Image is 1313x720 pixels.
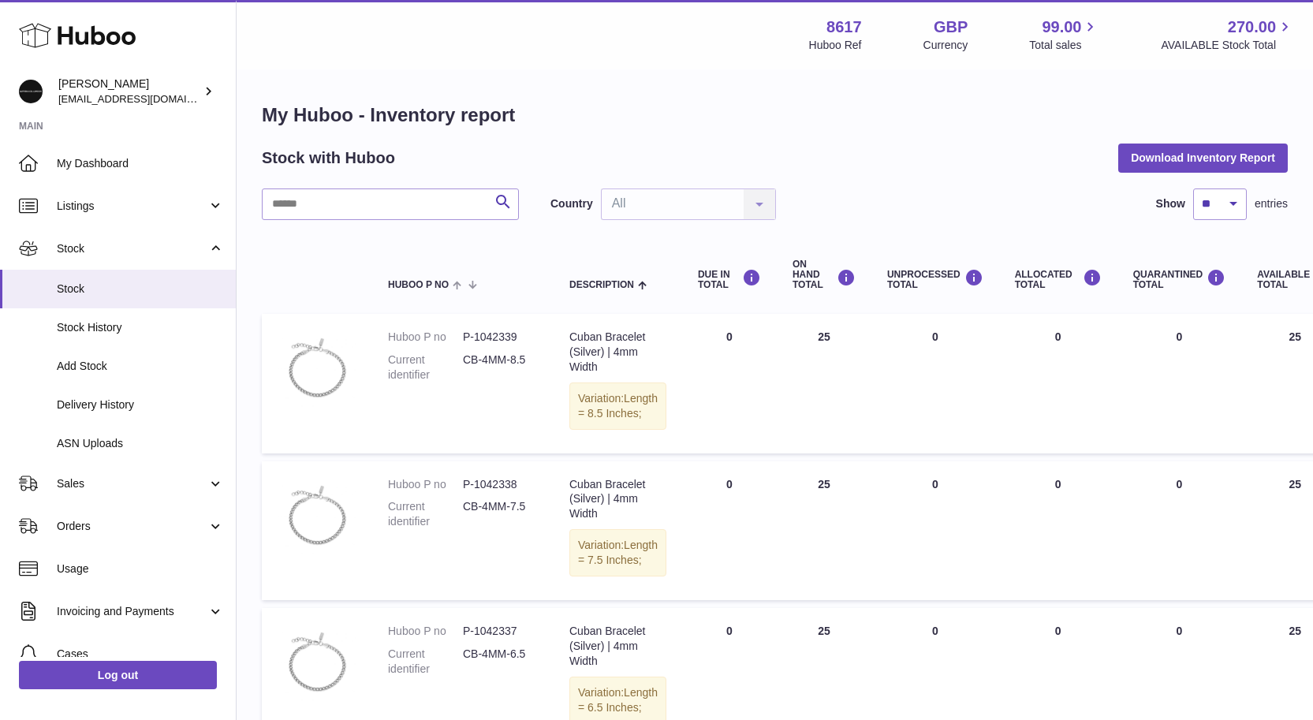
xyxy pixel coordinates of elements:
[569,624,666,669] div: Cuban Bracelet (Silver) | 4mm Width
[57,647,224,662] span: Cases
[19,80,43,103] img: hello@alfredco.com
[388,330,463,345] dt: Huboo P no
[682,314,777,453] td: 0
[1255,196,1288,211] span: entries
[57,476,207,491] span: Sales
[463,624,538,639] dd: P-1042337
[569,280,634,290] span: Description
[1161,38,1294,53] span: AVAILABLE Stock Total
[871,461,999,600] td: 0
[463,499,538,529] dd: CB-4MM-7.5
[57,519,207,534] span: Orders
[278,477,356,556] img: product image
[682,461,777,600] td: 0
[809,38,862,53] div: Huboo Ref
[1156,196,1185,211] label: Show
[57,199,207,214] span: Listings
[1015,269,1102,290] div: ALLOCATED Total
[58,76,200,106] div: [PERSON_NAME]
[999,314,1117,453] td: 0
[569,477,666,522] div: Cuban Bracelet (Silver) | 4mm Width
[388,647,463,677] dt: Current identifier
[1042,17,1081,38] span: 99.00
[388,280,449,290] span: Huboo P no
[388,353,463,382] dt: Current identifier
[463,330,538,345] dd: P-1042339
[698,269,761,290] div: DUE IN TOTAL
[57,561,224,576] span: Usage
[57,397,224,412] span: Delivery History
[463,353,538,382] dd: CB-4MM-8.5
[1177,478,1183,491] span: 0
[569,529,666,576] div: Variation:
[887,269,983,290] div: UNPROCESSED Total
[57,320,224,335] span: Stock History
[826,17,862,38] strong: 8617
[57,282,224,297] span: Stock
[278,330,356,408] img: product image
[1029,38,1099,53] span: Total sales
[999,461,1117,600] td: 0
[871,314,999,453] td: 0
[262,147,395,169] h2: Stock with Huboo
[777,461,871,600] td: 25
[58,92,232,105] span: [EMAIL_ADDRESS][DOMAIN_NAME]
[19,661,217,689] a: Log out
[463,647,538,677] dd: CB-4MM-6.5
[57,241,207,256] span: Stock
[1029,17,1099,53] a: 99.00 Total sales
[569,382,666,430] div: Variation:
[578,392,658,420] span: Length = 8.5 Inches;
[934,17,968,38] strong: GBP
[463,477,538,492] dd: P-1042338
[57,436,224,451] span: ASN Uploads
[388,477,463,492] dt: Huboo P no
[262,103,1288,128] h1: My Huboo - Inventory report
[923,38,968,53] div: Currency
[1228,17,1276,38] span: 270.00
[1177,330,1183,343] span: 0
[1177,625,1183,637] span: 0
[793,259,856,291] div: ON HAND Total
[388,499,463,529] dt: Current identifier
[777,314,871,453] td: 25
[569,330,666,375] div: Cuban Bracelet (Silver) | 4mm Width
[578,686,658,714] span: Length = 6.5 Inches;
[388,624,463,639] dt: Huboo P no
[57,156,224,171] span: My Dashboard
[278,624,356,703] img: product image
[1118,144,1288,172] button: Download Inventory Report
[550,196,593,211] label: Country
[57,359,224,374] span: Add Stock
[1161,17,1294,53] a: 270.00 AVAILABLE Stock Total
[1133,269,1226,290] div: QUARANTINED Total
[57,604,207,619] span: Invoicing and Payments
